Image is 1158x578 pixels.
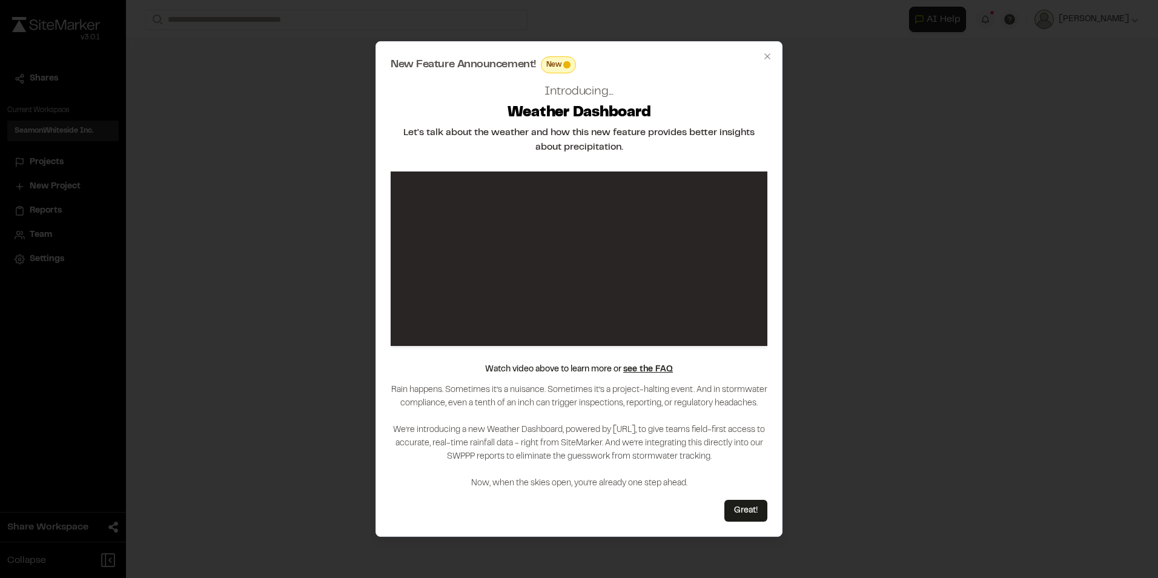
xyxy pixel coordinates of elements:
span: New Feature Announcement! [391,59,536,70]
button: Great! [724,500,767,522]
p: Rain happens. Sometimes it’s a nuisance. Sometimes it’s a project-halting event. And in stormwate... [391,384,767,490]
a: see the FAQ [623,366,673,373]
p: Watch video above to learn more or [485,363,673,376]
span: This feature is brand new! Enjoy! [563,61,571,68]
h2: Weather Dashboard [508,104,651,123]
h2: Let's talk about the weather and how this new feature provides better insights about precipitation. [391,125,767,154]
span: New [546,59,561,70]
div: This feature is brand new! Enjoy! [541,56,577,73]
h2: Introducing... [544,83,614,101]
